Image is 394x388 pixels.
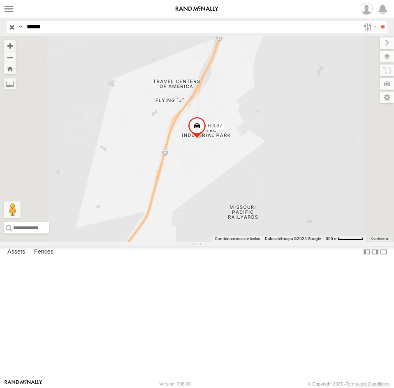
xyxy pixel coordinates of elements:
a: Visit our Website [5,380,42,388]
label: Dock Summary Table to the Right [371,246,379,258]
span: 500 m [326,236,338,241]
span: Datos del mapa ©2025 Google [265,236,321,241]
span: RJ097 [208,123,222,129]
button: Zoom in [4,40,16,51]
button: Escala del mapa: 500 m por 59 píxeles [323,236,366,242]
label: Hide Summary Table [380,246,388,258]
div: © Copyright 2025 - [308,381,389,386]
label: Search Query [17,21,24,33]
button: Zoom out [4,51,16,63]
img: rand-logo.svg [176,6,218,12]
div: Version: 306.00 [160,381,191,386]
label: Map Settings [380,92,394,103]
a: Terms and Conditions [346,381,389,386]
label: Search Filter Options [360,21,378,33]
label: Measure [4,78,16,90]
label: Fences [30,246,58,258]
button: Arrastra el hombrecito naranja al mapa para abrir Street View [4,201,21,218]
label: Dock Summary Table to the Left [363,246,371,258]
button: Combinaciones de teclas [215,236,260,242]
button: Zoom Home [4,63,16,74]
label: Assets [3,246,29,258]
a: Condiciones (se abre en una nueva pestaña) [371,237,389,240]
